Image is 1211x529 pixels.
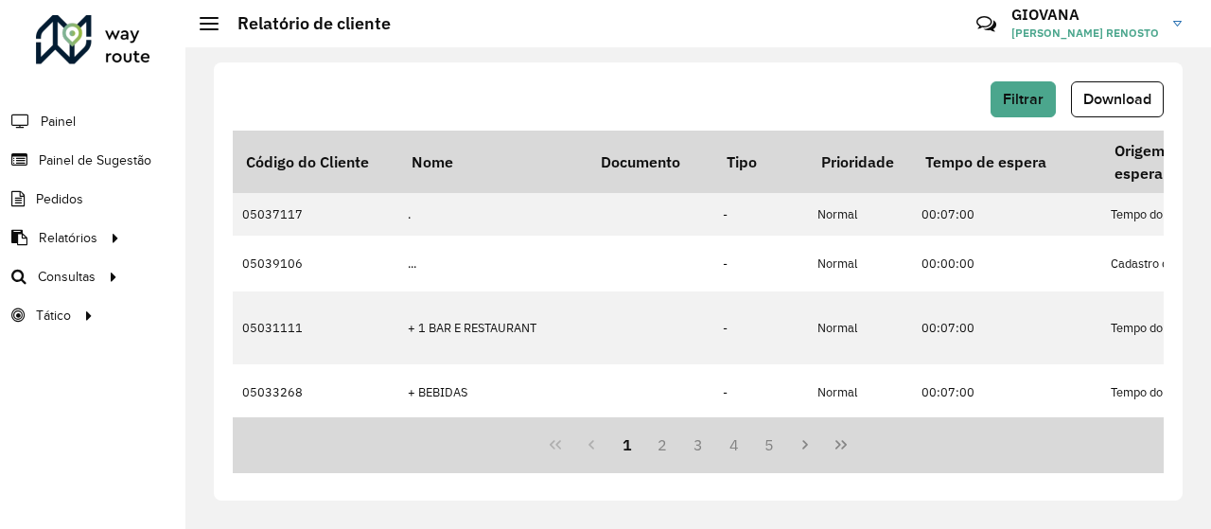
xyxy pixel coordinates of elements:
span: Relatórios [39,228,97,248]
h3: GIOVANA [1011,6,1159,24]
td: 05033268 [233,364,398,419]
td: - [713,236,808,291]
span: Download [1083,91,1151,107]
th: Tipo [713,131,808,193]
button: Download [1071,81,1164,117]
button: 1 [609,427,645,463]
th: Tempo de espera [912,131,1101,193]
button: 2 [644,427,680,463]
th: Prioridade [808,131,912,193]
td: 05031111 [233,291,398,365]
h2: Relatório de cliente [219,13,391,34]
td: ... [398,236,588,291]
span: Pedidos [36,189,83,209]
button: Last Page [823,427,859,463]
td: 00:07:00 [912,291,1101,365]
td: Normal [808,193,912,236]
span: Painel de Sugestão [39,150,151,170]
span: Filtrar [1003,91,1044,107]
td: 00:07:00 [912,364,1101,419]
button: 5 [752,427,788,463]
th: Documento [588,131,713,193]
td: . [398,193,588,236]
button: Next Page [787,427,823,463]
span: Painel [41,112,76,132]
td: 05037117 [233,193,398,236]
span: Tático [36,306,71,326]
td: 05039106 [233,236,398,291]
td: + 1 BAR E RESTAURANT [398,291,588,365]
button: 3 [680,427,716,463]
span: Consultas [38,267,96,287]
th: Código do Cliente [233,131,398,193]
a: Contato Rápido [966,4,1007,44]
td: - [713,193,808,236]
td: Normal [808,291,912,365]
button: 4 [716,427,752,463]
td: Normal [808,236,912,291]
td: 00:00:00 [912,236,1101,291]
th: Nome [398,131,588,193]
td: - [713,291,808,365]
td: - [713,364,808,419]
td: + BEBIDAS [398,364,588,419]
td: 00:07:00 [912,193,1101,236]
span: [PERSON_NAME] RENOSTO [1011,25,1159,42]
td: Normal [808,364,912,419]
button: Filtrar [991,81,1056,117]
